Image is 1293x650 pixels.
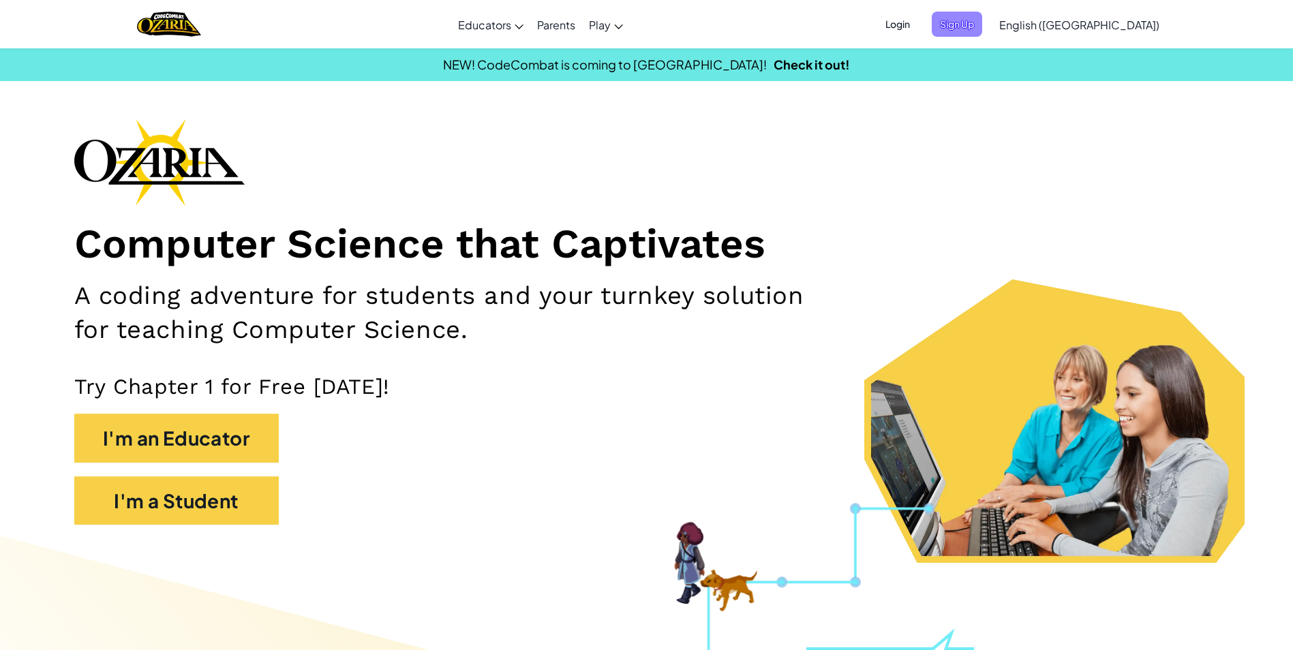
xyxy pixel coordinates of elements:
[589,18,611,32] span: Play
[74,219,1219,269] h1: Computer Science that Captivates
[137,10,200,38] a: Ozaria by CodeCombat logo
[530,6,582,43] a: Parents
[443,57,767,72] span: NEW! CodeCombat is coming to [GEOGRAPHIC_DATA]!
[74,279,842,346] h2: A coding adventure for students and your turnkey solution for teaching Computer Science.
[137,10,200,38] img: Home
[992,6,1166,43] a: English ([GEOGRAPHIC_DATA])
[582,6,630,43] a: Play
[74,476,279,525] button: I'm a Student
[877,12,918,37] button: Login
[74,119,245,206] img: Ozaria branding logo
[74,414,279,463] button: I'm an Educator
[774,57,850,72] a: Check it out!
[999,18,1159,32] span: English ([GEOGRAPHIC_DATA])
[451,6,530,43] a: Educators
[932,12,982,37] button: Sign Up
[458,18,511,32] span: Educators
[74,373,1219,400] p: Try Chapter 1 for Free [DATE]!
